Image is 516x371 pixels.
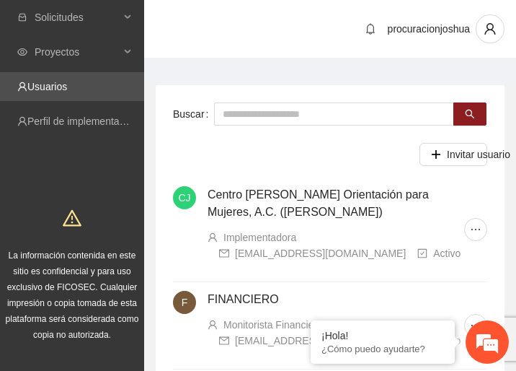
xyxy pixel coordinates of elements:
[208,232,218,243] span: user
[17,47,27,57] span: eye
[431,149,441,161] span: plus
[223,230,296,245] div: Implementadora
[417,248,427,258] span: check-square
[388,23,470,35] span: procuracionjoshua
[173,102,214,126] label: Buscar
[223,317,323,333] div: Monitorista Financiero
[6,250,139,340] span: La información contenida en este sitio es confidencial y para uso exclusivo de FICOSEC. Cualquier...
[235,333,406,349] div: [EMAIL_ADDRESS][DOMAIN_NAME]
[447,147,510,162] span: Invitar usuario
[35,3,120,32] span: Solicitudes
[17,12,27,22] span: inbox
[476,22,504,35] span: user
[219,248,229,258] span: mail
[235,245,406,261] div: [EMAIL_ADDRESS][DOMAIN_NAME]
[27,115,140,127] a: Perfil de implementadora
[35,38,120,66] span: Proyectos
[321,344,444,354] p: ¿Cómo puedo ayudarte?
[453,102,486,126] button: search
[464,314,487,337] button: ellipsis
[178,186,190,209] span: CJ
[465,320,486,331] span: ellipsis
[465,224,486,235] span: ellipsis
[321,330,444,341] div: ¡Hola!
[419,143,487,166] button: plusInvitar usuario
[360,23,381,35] span: bell
[27,81,67,92] a: Usuarios
[208,320,218,330] span: user
[182,291,188,314] span: F
[208,291,464,308] h4: FINANCIERO
[465,109,475,121] span: search
[63,209,81,227] span: warning
[359,17,382,40] button: bell
[219,336,229,346] span: mail
[208,188,429,218] a: Centro [PERSON_NAME] Orientación para Mujeres, A.C. ([PERSON_NAME])
[476,14,504,43] button: user
[433,245,461,261] div: Activo
[464,218,487,241] button: ellipsis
